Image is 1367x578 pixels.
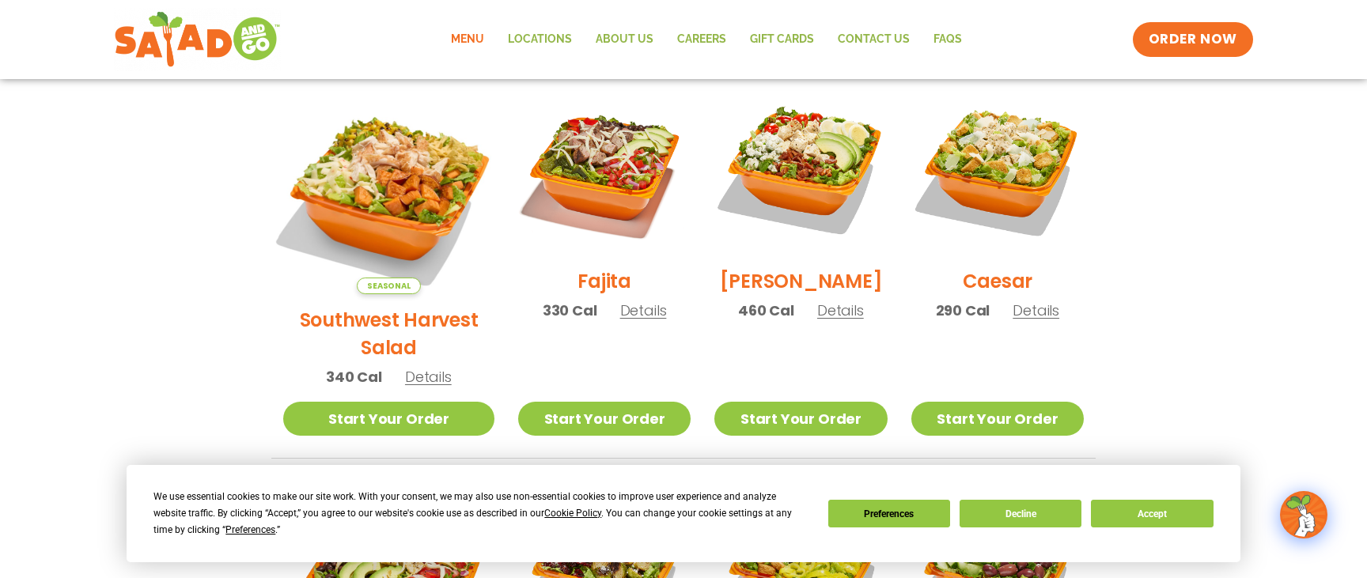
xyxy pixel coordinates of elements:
[963,267,1033,295] h2: Caesar
[911,402,1084,436] a: Start Your Order
[936,300,990,321] span: 290 Cal
[518,83,691,255] img: Product photo for Fajita Salad
[405,367,452,387] span: Details
[577,267,631,295] h2: Fajita
[114,8,281,71] img: new-SAG-logo-768×292
[543,300,597,321] span: 330 Cal
[265,65,513,312] img: Product photo for Southwest Harvest Salad
[911,83,1084,255] img: Product photo for Caesar Salad
[817,300,864,320] span: Details
[960,500,1081,527] button: Decline
[714,402,887,436] a: Start Your Order
[584,21,665,58] a: About Us
[738,300,794,321] span: 460 Cal
[1149,30,1237,49] span: ORDER NOW
[357,278,421,294] span: Seasonal
[828,500,950,527] button: Preferences
[127,465,1240,562] div: Cookie Consent Prompt
[620,300,667,320] span: Details
[665,21,738,58] a: Careers
[439,21,974,58] nav: Menu
[496,21,584,58] a: Locations
[826,21,922,58] a: Contact Us
[714,83,887,255] img: Product photo for Cobb Salad
[1133,22,1253,57] a: ORDER NOW
[922,21,974,58] a: FAQs
[1282,493,1326,537] img: wpChatIcon
[439,21,496,58] a: Menu
[153,489,808,538] div: We use essential cookies to make our site work. With your consent, we may also use non-essential ...
[544,508,601,519] span: Cookie Policy
[283,306,494,361] h2: Southwest Harvest Salad
[738,21,826,58] a: GIFT CARDS
[518,402,691,436] a: Start Your Order
[283,402,494,436] a: Start Your Order
[1013,300,1059,320] span: Details
[720,267,883,295] h2: [PERSON_NAME]
[225,524,275,535] span: Preferences
[1091,500,1213,527] button: Accept
[326,366,382,387] span: 340 Cal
